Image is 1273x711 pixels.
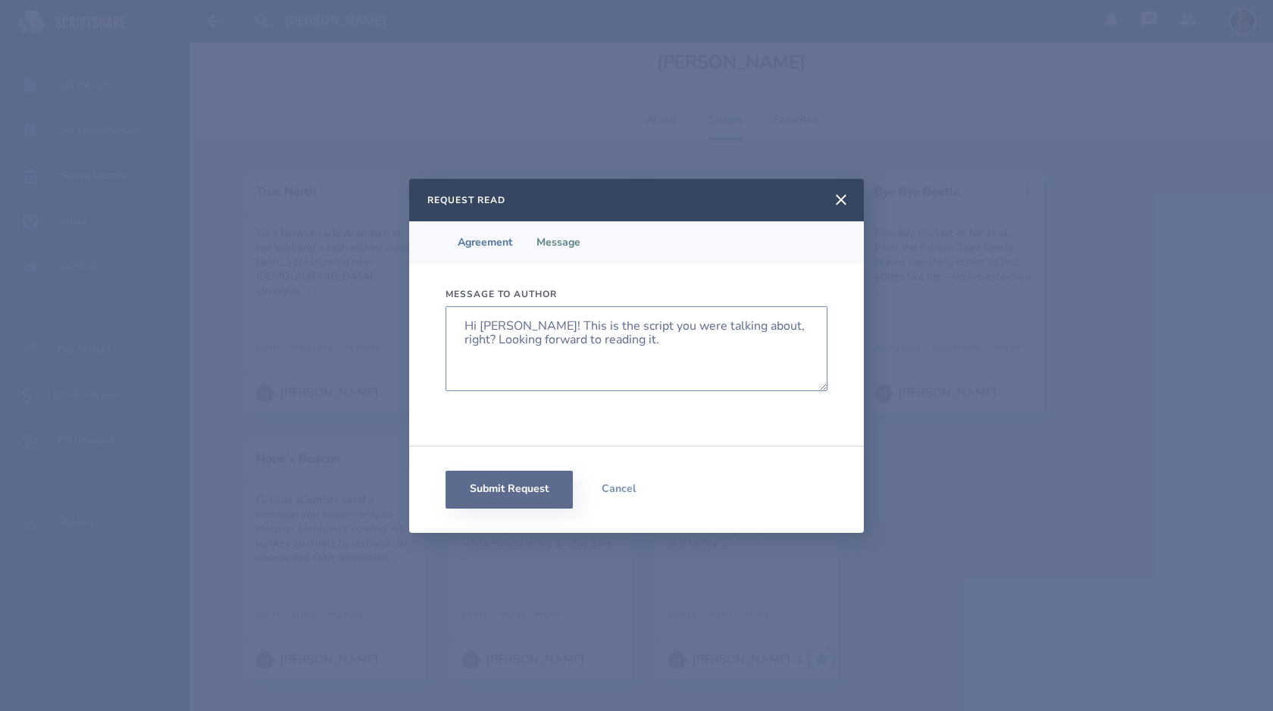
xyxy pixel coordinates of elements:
[427,194,505,206] h2: Request Read
[446,471,573,509] button: Submit Request
[573,471,664,509] button: Cancel
[446,306,827,391] textarea: Hi [PERSON_NAME]! This is the script you were talking about, right? Looking forward to reading it.
[446,221,524,264] li: Agreement
[446,288,827,300] label: Message to author
[524,221,593,264] li: Message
